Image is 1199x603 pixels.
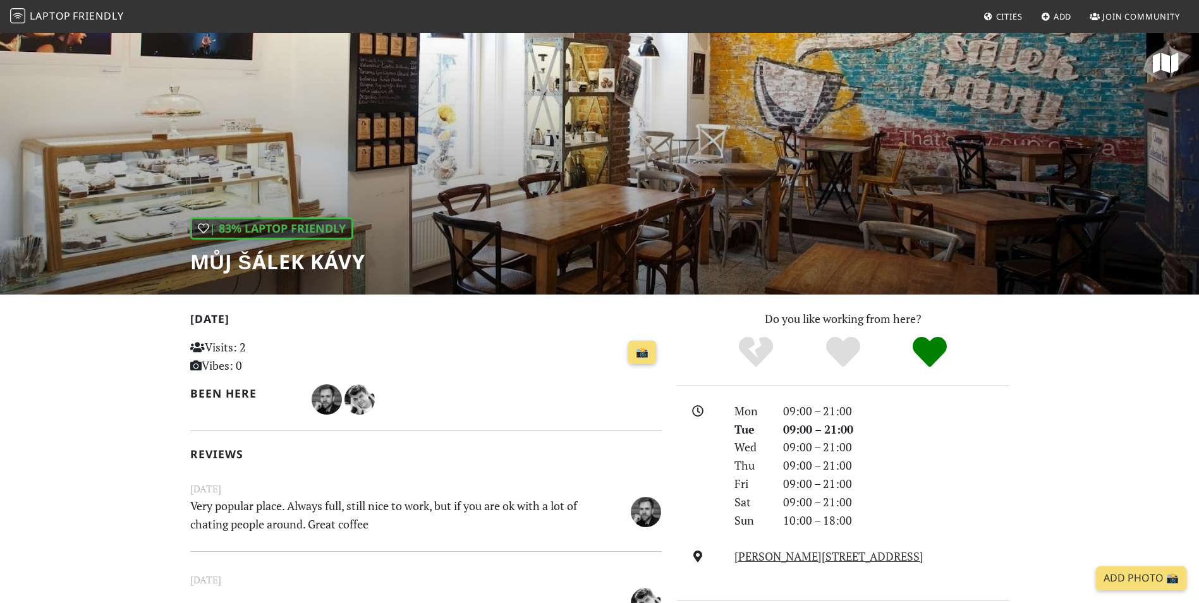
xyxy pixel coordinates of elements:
div: Wed [727,438,775,456]
span: Vlad Sitalo [344,391,375,406]
span: Add [1054,11,1072,22]
h2: [DATE] [190,312,662,331]
p: Visits: 2 Vibes: 0 [190,338,338,375]
img: 2406-vlad.jpg [344,384,375,415]
span: Friendly [73,9,123,23]
div: 09:00 – 21:00 [776,420,1017,439]
img: 5151-kirill.jpg [312,384,342,415]
span: Kirill Shmidt [631,502,661,518]
div: 09:00 – 21:00 [776,456,1017,475]
div: Definitely! [886,335,973,370]
h2: Been here [190,387,297,400]
p: Very popular place. Always full, still nice to work, but if you are ok with a lot of chating peop... [183,497,588,533]
div: 09:00 – 21:00 [776,493,1017,511]
a: LaptopFriendly LaptopFriendly [10,6,124,28]
div: Tue [727,420,775,439]
div: 10:00 – 18:00 [776,511,1017,530]
a: [PERSON_NAME][STREET_ADDRESS] [734,549,923,564]
small: [DATE] [183,481,669,497]
small: [DATE] [183,572,669,588]
a: 📸 [628,341,656,365]
div: Sat [727,493,775,511]
div: Yes [800,335,887,370]
div: Sun [727,511,775,530]
span: Laptop [30,9,71,23]
div: No [712,335,800,370]
div: Fri [727,475,775,493]
div: 09:00 – 21:00 [776,402,1017,420]
img: LaptopFriendly [10,8,25,23]
a: Add [1036,5,1077,28]
div: 09:00 – 21:00 [776,438,1017,456]
a: Join Community [1085,5,1185,28]
span: Kirill Shmidt [312,391,344,406]
span: Cities [996,11,1023,22]
div: | 83% Laptop Friendly [190,217,353,240]
a: Cities [978,5,1028,28]
img: 5151-kirill.jpg [631,497,661,527]
h1: Můj šálek kávy [190,250,365,274]
div: 09:00 – 21:00 [776,475,1017,493]
div: Mon [727,402,775,420]
div: Thu [727,456,775,475]
h2: Reviews [190,448,662,461]
a: Add Photo 📸 [1096,566,1186,590]
span: Join Community [1102,11,1180,22]
p: Do you like working from here? [677,310,1009,328]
